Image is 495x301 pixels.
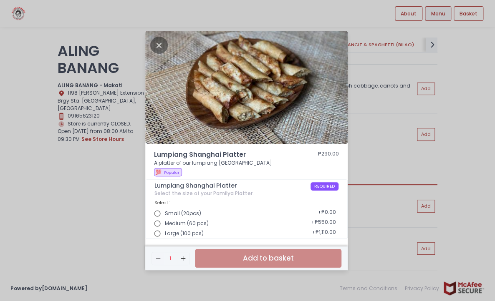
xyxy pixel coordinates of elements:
span: Lumpiang Shanghai Platter [154,150,293,160]
span: REQUIRED [311,182,338,191]
span: Large (100 pcs) [165,230,204,237]
span: Lumpiang Shanghai Platter [154,182,311,189]
div: ₱290.00 [318,150,339,160]
span: Medium (60 pcs) [165,220,209,227]
button: Add to basket [195,249,341,268]
img: Lumpiang Shanghai Platter [145,31,348,144]
div: + ₱1,110.00 [309,226,338,241]
div: Select the size of your Pamilya Platter. [154,191,338,196]
span: Popular [164,170,179,175]
button: Close [150,41,168,49]
span: Select 1 [154,199,171,206]
span: Small (20pcs) [165,210,201,217]
span: 💯 [155,168,162,176]
p: A platter of our lumpiang [GEOGRAPHIC_DATA] [154,159,339,167]
div: + ₱0.00 [315,206,338,221]
div: + ₱550.00 [308,216,338,231]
